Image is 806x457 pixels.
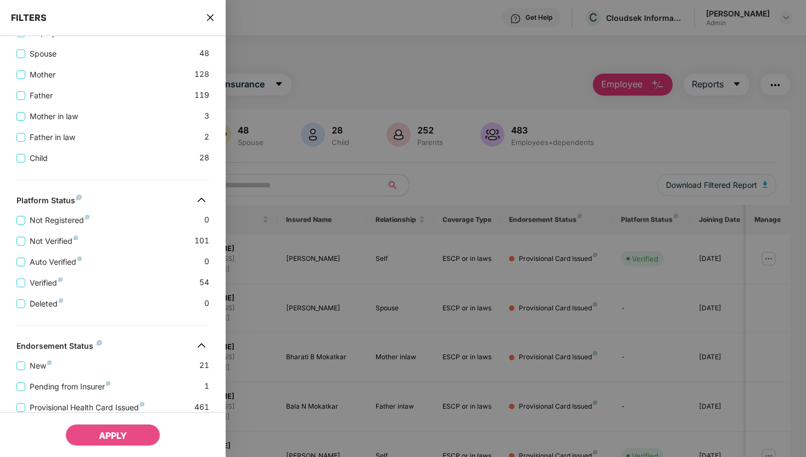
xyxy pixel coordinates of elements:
[25,402,149,414] span: Provisional Health Card Issued
[97,340,102,345] img: svg+xml;base64,PHN2ZyB4bWxucz0iaHR0cDovL3d3dy53My5vcmcvMjAwMC9zdmciIHdpZHRoPSI4IiBoZWlnaHQ9IjgiIH...
[16,196,82,209] div: Platform Status
[25,110,82,122] span: Mother in law
[199,359,209,372] span: 21
[204,131,209,143] span: 2
[25,90,57,102] span: Father
[25,235,82,247] span: Not Verified
[25,277,67,289] span: Verified
[85,215,89,219] img: svg+xml;base64,PHN2ZyB4bWxucz0iaHR0cDovL3d3dy53My5vcmcvMjAwMC9zdmciIHdpZHRoPSI4IiBoZWlnaHQ9IjgiIH...
[25,131,80,143] span: Father in law
[204,380,209,393] span: 1
[193,191,210,209] img: svg+xml;base64,PHN2ZyB4bWxucz0iaHR0cDovL3d3dy53My5vcmcvMjAwMC9zdmciIHdpZHRoPSIzMiIgaGVpZ2h0PSIzMi...
[25,214,94,226] span: Not Registered
[76,194,82,200] img: svg+xml;base64,PHN2ZyB4bWxucz0iaHR0cDovL3d3dy53My5vcmcvMjAwMC9zdmciIHdpZHRoPSI4IiBoZWlnaHQ9IjgiIH...
[194,89,209,102] span: 119
[204,297,209,310] span: 0
[140,402,144,406] img: svg+xml;base64,PHN2ZyB4bWxucz0iaHR0cDovL3d3dy53My5vcmcvMjAwMC9zdmciIHdpZHRoPSI4IiBoZWlnaHQ9IjgiIH...
[194,401,209,414] span: 461
[204,214,209,226] span: 0
[106,381,110,386] img: svg+xml;base64,PHN2ZyB4bWxucz0iaHR0cDovL3d3dy53My5vcmcvMjAwMC9zdmciIHdpZHRoPSI4IiBoZWlnaHQ9IjgiIH...
[99,430,127,441] span: APPLY
[199,276,209,289] span: 54
[193,337,210,354] img: svg+xml;base64,PHN2ZyB4bWxucz0iaHR0cDovL3d3dy53My5vcmcvMjAwMC9zdmciIHdpZHRoPSIzMiIgaGVpZ2h0PSIzMi...
[25,298,68,310] span: Deleted
[47,360,52,365] img: svg+xml;base64,PHN2ZyB4bWxucz0iaHR0cDovL3d3dy53My5vcmcvMjAwMC9zdmciIHdpZHRoPSI4IiBoZWlnaHQ9IjgiIH...
[25,360,56,372] span: New
[25,381,115,393] span: Pending from Insurer
[58,277,63,282] img: svg+xml;base64,PHN2ZyB4bWxucz0iaHR0cDovL3d3dy53My5vcmcvMjAwMC9zdmciIHdpZHRoPSI4IiBoZWlnaHQ9IjgiIH...
[59,298,63,303] img: svg+xml;base64,PHN2ZyB4bWxucz0iaHR0cDovL3d3dy53My5vcmcvMjAwMC9zdmciIHdpZHRoPSI4IiBoZWlnaHQ9IjgiIH...
[16,341,102,354] div: Endorsement Status
[199,47,209,60] span: 48
[11,12,47,23] span: FILTERS
[206,12,215,23] span: close
[74,236,78,240] img: svg+xml;base64,PHN2ZyB4bWxucz0iaHR0cDovL3d3dy53My5vcmcvMjAwMC9zdmciIHdpZHRoPSI4IiBoZWlnaHQ9IjgiIH...
[25,256,86,268] span: Auto Verified
[25,69,60,81] span: Mother
[204,255,209,268] span: 0
[65,424,160,446] button: APPLY
[77,257,82,261] img: svg+xml;base64,PHN2ZyB4bWxucz0iaHR0cDovL3d3dy53My5vcmcvMjAwMC9zdmciIHdpZHRoPSI4IiBoZWlnaHQ9IjgiIH...
[204,110,209,122] span: 3
[194,235,209,247] span: 101
[199,152,209,164] span: 28
[25,152,52,164] span: Child
[194,68,209,81] span: 128
[25,48,61,60] span: Spouse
